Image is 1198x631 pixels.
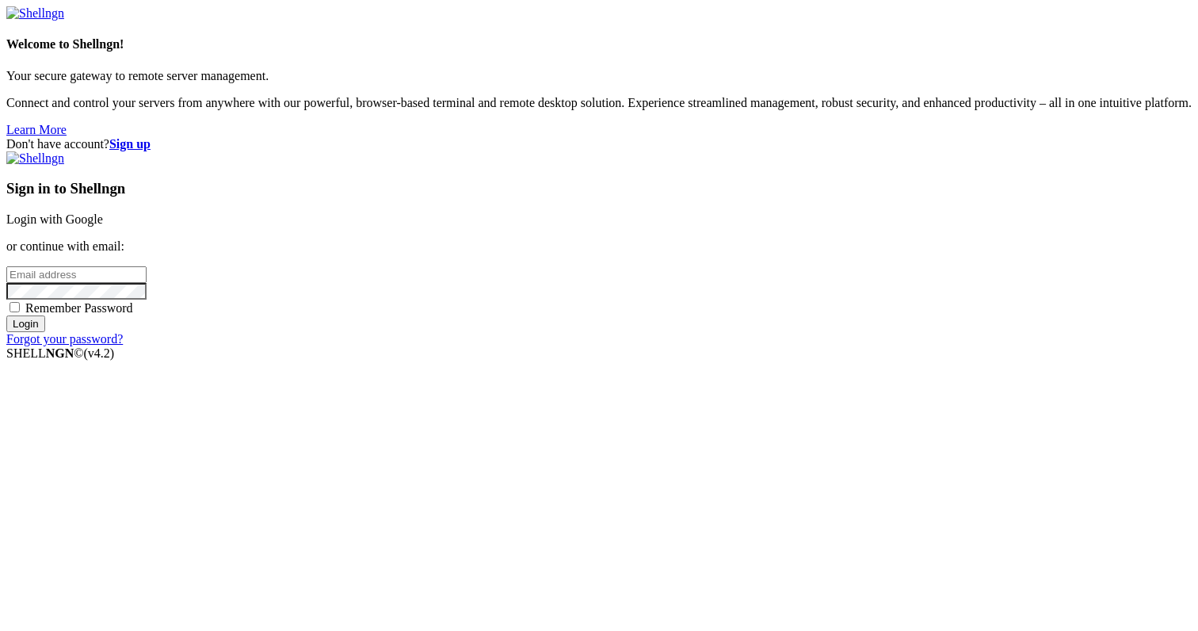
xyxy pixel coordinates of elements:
span: Remember Password [25,301,133,315]
b: NGN [46,346,74,360]
p: Your secure gateway to remote server management. [6,69,1192,83]
input: Email address [6,266,147,283]
span: SHELL © [6,346,114,360]
div: Don't have account? [6,137,1192,151]
p: or continue with email: [6,239,1192,254]
a: Forgot your password? [6,332,123,346]
p: Connect and control your servers from anywhere with our powerful, browser-based terminal and remo... [6,96,1192,110]
span: 4.2.0 [84,346,115,360]
a: Learn More [6,123,67,136]
h3: Sign in to Shellngn [6,180,1192,197]
input: Login [6,315,45,332]
img: Shellngn [6,6,64,21]
a: Sign up [109,137,151,151]
h4: Welcome to Shellngn! [6,37,1192,52]
a: Login with Google [6,212,103,226]
input: Remember Password [10,302,20,312]
img: Shellngn [6,151,64,166]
